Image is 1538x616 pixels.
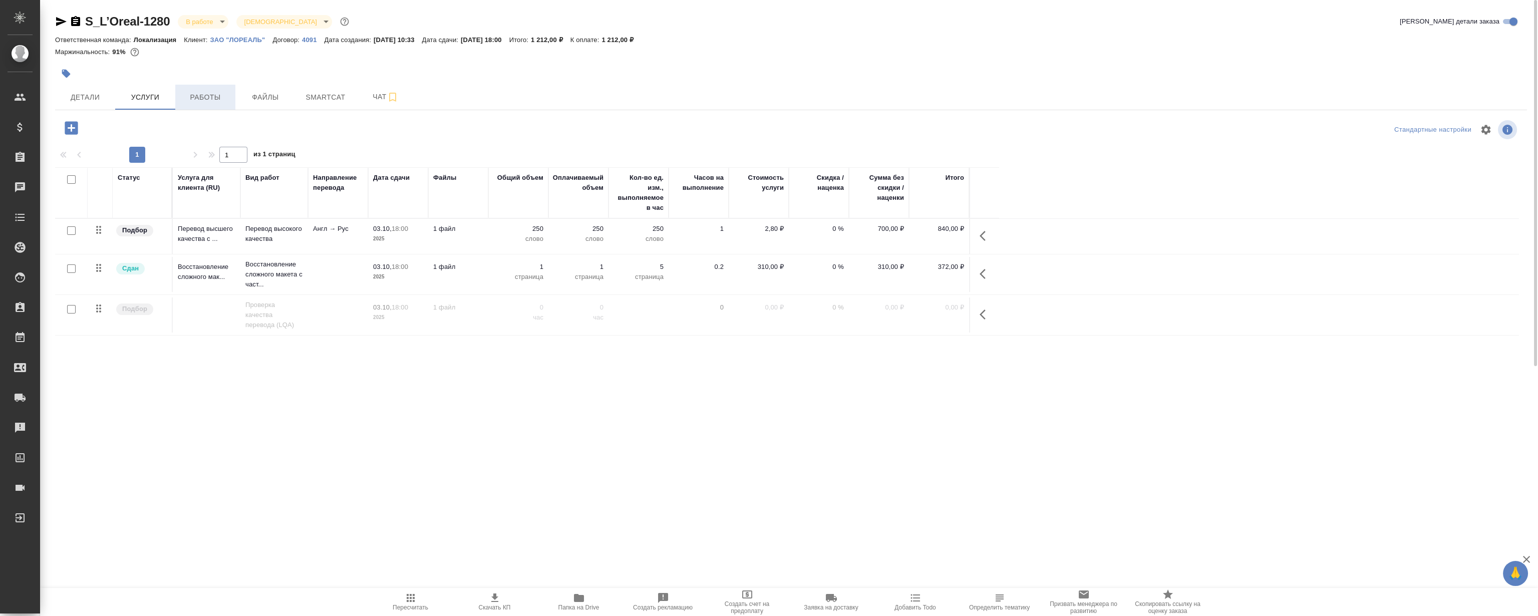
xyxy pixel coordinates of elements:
div: Услуга для клиента (RU) [178,173,235,193]
p: [DATE] 18:00 [461,36,509,44]
button: Добавить услугу [58,118,85,138]
p: Локализация [134,36,184,44]
button: Добавить тэг [55,63,77,85]
p: 5 [613,262,664,272]
button: Скопировать ссылку для ЯМессенджера [55,16,67,28]
div: В работе [236,15,332,29]
p: 1 212,00 ₽ [601,36,641,44]
p: 0,00 ₽ [914,302,964,313]
p: Маржинальность: [55,48,112,56]
p: Договор: [272,36,302,44]
td: 0.2 [669,257,729,292]
p: Подбор [122,225,147,235]
span: Посмотреть информацию [1498,120,1519,139]
p: 1 файл [433,262,483,272]
span: Файлы [241,91,289,104]
p: 18:00 [392,303,408,311]
p: [DATE] 10:33 [374,36,422,44]
p: 250 [553,224,603,234]
button: 🙏 [1503,561,1528,586]
div: Итого [946,173,964,183]
span: [PERSON_NAME] детали заказа [1400,17,1499,27]
p: Клиент: [184,36,210,44]
p: 840,00 ₽ [914,224,964,234]
span: Smartcat [301,91,350,104]
p: 4091 [302,36,324,44]
p: 91% [112,48,128,56]
p: 1 212,00 ₽ [531,36,570,44]
p: 250 [613,224,664,234]
div: Направление перевода [313,173,363,193]
button: Показать кнопки [974,224,998,248]
p: 0,00 ₽ [734,302,784,313]
p: страница [493,272,543,282]
p: слово [493,234,543,244]
p: Англ → Рус [313,224,363,234]
svg: Подписаться [387,91,399,103]
div: Кол-во ед. изм., выполняемое в час [613,173,664,213]
p: 18:00 [392,225,408,232]
div: Файлы [433,173,456,183]
p: 310,00 ₽ [854,262,904,272]
span: Услуги [121,91,169,104]
span: 🙏 [1507,563,1524,584]
div: Сумма без скидки / наценки [854,173,904,203]
p: Восстановление сложного мак... [178,262,235,282]
p: 0 [553,302,603,313]
p: 0 % [794,224,844,234]
p: слово [613,234,664,244]
p: час [553,313,603,323]
p: 03.10, [373,225,392,232]
p: ЗАО "ЛОРЕАЛЬ" [210,36,273,44]
button: В работе [183,18,216,26]
button: Доп статусы указывают на важность/срочность заказа [338,15,351,28]
div: Вид работ [245,173,279,183]
p: 372,00 ₽ [914,262,964,272]
p: Сдан [122,263,139,273]
p: 03.10, [373,263,392,270]
div: Скидка / наценка [794,173,844,193]
p: Восстановление сложного макета с част... [245,259,303,289]
p: 250 [493,224,543,234]
p: 2025 [373,313,423,323]
button: Показать кнопки [974,262,998,286]
a: 4091 [302,35,324,44]
p: Ответственная команда: [55,36,134,44]
p: 2025 [373,272,423,282]
p: страница [613,272,664,282]
p: 2025 [373,234,423,244]
p: 310,00 ₽ [734,262,784,272]
td: 1 [669,219,729,254]
p: 1 файл [433,302,483,313]
button: 88.20 RUB; [128,46,141,59]
a: S_L’Oreal-1280 [85,15,170,28]
p: Проверка качества перевода (LQA) [245,300,303,330]
p: час [493,313,543,323]
p: 700,00 ₽ [854,224,904,234]
p: Подбор [122,304,147,314]
td: 0 [669,297,729,333]
div: Стоимость услуги [734,173,784,193]
div: В работе [178,15,228,29]
p: 0 [493,302,543,313]
p: 0 % [794,302,844,313]
button: Показать кнопки [974,302,998,327]
p: 1 [493,262,543,272]
p: 2,80 ₽ [734,224,784,234]
a: ЗАО "ЛОРЕАЛЬ" [210,35,273,44]
div: Часов на выполнение [674,173,724,193]
button: Скопировать ссылку [70,16,82,28]
span: Чат [362,91,410,103]
p: Перевод высокого качества [245,224,303,244]
p: Итого: [509,36,531,44]
div: Общий объем [497,173,543,183]
p: Дата создания: [325,36,374,44]
p: 1 [553,262,603,272]
span: Настроить таблицу [1474,118,1498,142]
button: [DEMOGRAPHIC_DATA] [241,18,320,26]
p: 0,00 ₽ [854,302,904,313]
span: Работы [181,91,229,104]
span: из 1 страниц [253,148,295,163]
div: Статус [118,173,140,183]
div: Оплачиваемый объем [553,173,603,193]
